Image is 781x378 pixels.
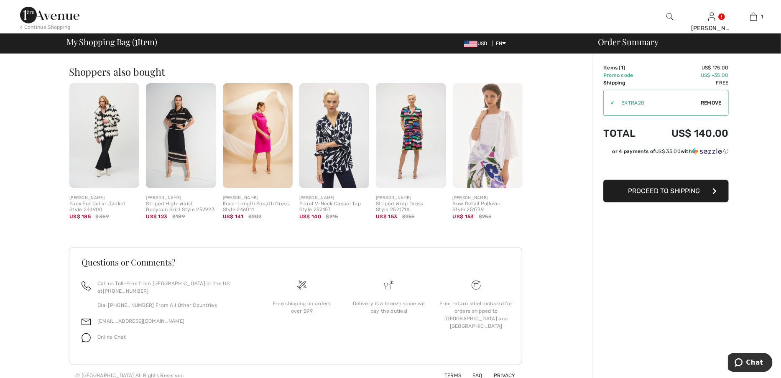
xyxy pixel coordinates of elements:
span: US$ 153 [453,214,474,220]
img: 1ère Avenue [20,7,79,23]
span: EN [496,41,506,46]
p: Dial [PHONE_NUMBER] From All Other Countries [97,301,248,309]
div: or 4 payments ofUS$ 35.00withSezzle Click to learn more about Sezzle [603,148,729,158]
img: Floral V-Neck Casual Top Style 252157 [299,83,369,188]
td: Free [648,79,729,87]
h3: Questions or Comments? [82,258,510,266]
img: Free shipping on orders over $99 [297,281,306,290]
span: $202 [248,213,261,220]
td: Total [603,119,648,148]
span: USD [464,41,491,46]
img: Free shipping on orders over $99 [472,281,481,290]
img: Faux Fur Collar Jacket Style 244900 [69,83,139,188]
iframe: Opens a widget where you can chat to one of our agents [728,353,773,374]
span: US$ 140 [299,214,321,220]
img: email [82,317,91,327]
a: Sign In [708,13,715,20]
input: Promo code [615,90,701,115]
span: $255 [479,213,491,220]
span: $189 [172,213,185,220]
td: Items ( ) [603,64,648,72]
div: Faux Fur Collar Jacket Style 244900 [69,201,139,213]
span: Online Chat [97,334,126,340]
div: [PERSON_NAME] [376,195,446,201]
img: US Dollar [464,41,477,47]
span: $215 [326,213,338,220]
div: [PERSON_NAME] [453,195,523,201]
img: Delivery is a breeze since we pay the duties! [384,281,393,290]
span: US$ 123 [146,214,167,220]
img: My Info [708,12,715,22]
img: Bow Detail Pullover Style 251739 [453,83,523,188]
span: US$ 153 [376,214,397,220]
a: 1 [733,12,774,22]
td: Shipping [603,79,648,87]
td: US$ 175.00 [648,64,729,72]
img: Striped Wrap Dress Style 252171X [376,83,446,188]
span: $369 [95,213,109,220]
div: or 4 payments of with [613,148,729,155]
div: Delivery is a breeze since we pay the duties! [352,300,426,315]
img: chat [82,333,91,342]
td: Promo code [603,72,648,79]
img: My Bag [750,12,757,22]
span: 1 [761,13,763,20]
span: 1 [135,36,138,46]
td: US$ 140.00 [648,119,729,148]
span: US$ 141 [223,214,244,220]
div: Order Summary [588,38,776,46]
div: < Continue Shopping [20,23,71,31]
p: Call us Toll-Free from [GEOGRAPHIC_DATA] or the US at [97,280,248,295]
td: US$ -35.00 [648,72,729,79]
span: US$ 185 [69,214,91,220]
h2: Shoppers also bought [69,66,529,77]
div: ✔ [604,99,615,107]
div: Free return label included for orders shipped to [GEOGRAPHIC_DATA] and [GEOGRAPHIC_DATA] [439,300,513,330]
div: [PERSON_NAME] [691,24,732,33]
img: Sezzle [692,148,722,155]
iframe: PayPal-paypal [603,158,729,177]
span: Proceed to Shipping [628,187,700,195]
span: US$ 35.00 [655,148,681,154]
button: Proceed to Shipping [603,180,729,202]
a: [EMAIL_ADDRESS][DOMAIN_NAME] [97,318,184,324]
div: Free shipping on orders over $99 [265,300,339,315]
div: [PERSON_NAME] [146,195,216,201]
img: search the website [666,12,674,22]
img: Striped High-Waist Bodycon Skirt Style 252923 [146,83,216,188]
a: [PHONE_NUMBER] [103,288,149,294]
div: [PERSON_NAME] [69,195,139,201]
div: Knee-Length Sheath Dress Style 246011 [223,201,293,213]
span: 1 [621,65,623,71]
div: Bow Detail Pullover Style 251739 [453,201,523,213]
div: [PERSON_NAME] [223,195,293,201]
div: Floral V-Neck Casual Top Style 252157 [299,201,369,213]
span: $255 [402,213,415,220]
div: Striped Wrap Dress Style 252171X [376,201,446,213]
img: call [82,281,91,291]
div: [PERSON_NAME] [299,195,369,201]
div: Striped High-Waist Bodycon Skirt Style 252923 [146,201,216,213]
span: Remove [701,99,722,107]
img: Knee-Length Sheath Dress Style 246011 [223,83,293,188]
span: My Shopping Bag ( Item) [66,38,157,46]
